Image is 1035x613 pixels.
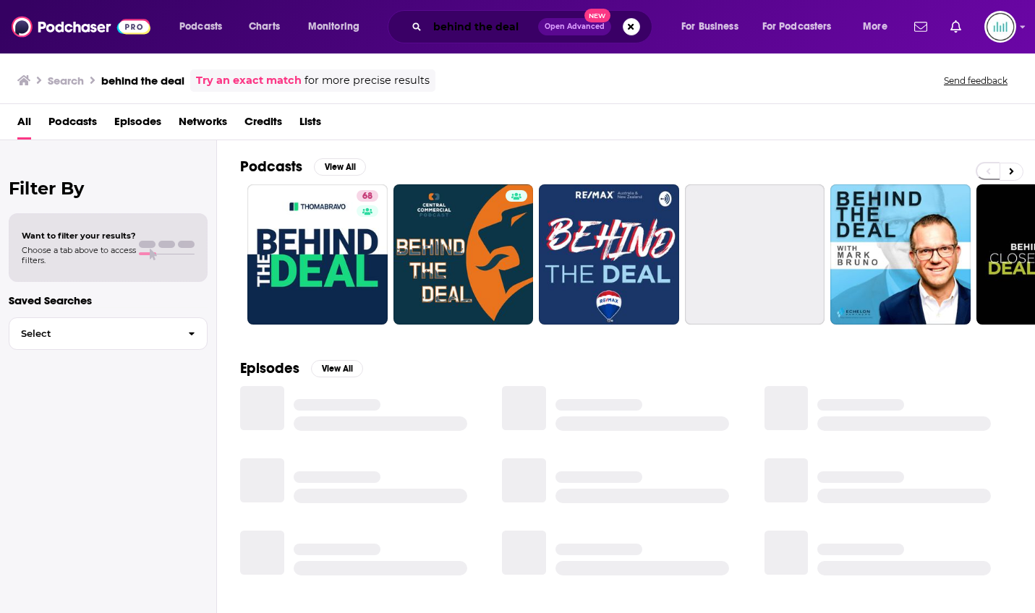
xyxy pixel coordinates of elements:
span: for more precise results [304,72,430,89]
a: Podcasts [48,110,97,140]
a: Lists [299,110,321,140]
span: 68 [362,189,372,204]
span: Select [9,329,176,338]
a: 68 [247,184,388,325]
span: New [584,9,610,22]
a: All [17,110,31,140]
button: Send feedback [940,74,1012,87]
span: For Podcasters [762,17,832,37]
span: Want to filter your results? [22,231,136,241]
a: Show notifications dropdown [908,14,933,39]
img: Podchaser - Follow, Share and Rate Podcasts [12,13,150,40]
button: open menu [671,15,757,38]
h2: Episodes [240,359,299,377]
button: Show profile menu [984,11,1016,43]
h3: behind the deal [101,74,184,87]
input: Search podcasts, credits, & more... [427,15,538,38]
span: Choose a tab above to access filters. [22,245,136,265]
button: View All [311,360,363,377]
button: open menu [298,15,378,38]
a: Credits [244,110,282,140]
h2: Podcasts [240,158,302,176]
h3: Search [48,74,84,87]
a: PodcastsView All [240,158,366,176]
div: Search podcasts, credits, & more... [401,10,666,43]
img: User Profile [984,11,1016,43]
span: Logged in as podglomerate [984,11,1016,43]
a: Try an exact match [196,72,302,89]
button: open menu [853,15,906,38]
span: For Business [681,17,738,37]
button: open menu [753,15,853,38]
a: EpisodesView All [240,359,363,377]
a: Networks [179,110,227,140]
a: Show notifications dropdown [945,14,967,39]
button: View All [314,158,366,176]
a: 68 [357,190,378,202]
h2: Filter By [9,178,208,199]
p: Saved Searches [9,293,208,307]
button: Open AdvancedNew [538,18,611,35]
span: Charts [249,17,280,37]
span: Monitoring [308,17,359,37]
span: More [863,17,887,37]
a: Episodes [114,110,161,140]
a: Charts [239,15,289,38]
span: Open Advanced [545,23,605,30]
span: Podcasts [179,17,222,37]
button: Select [9,317,208,350]
button: open menu [169,15,241,38]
